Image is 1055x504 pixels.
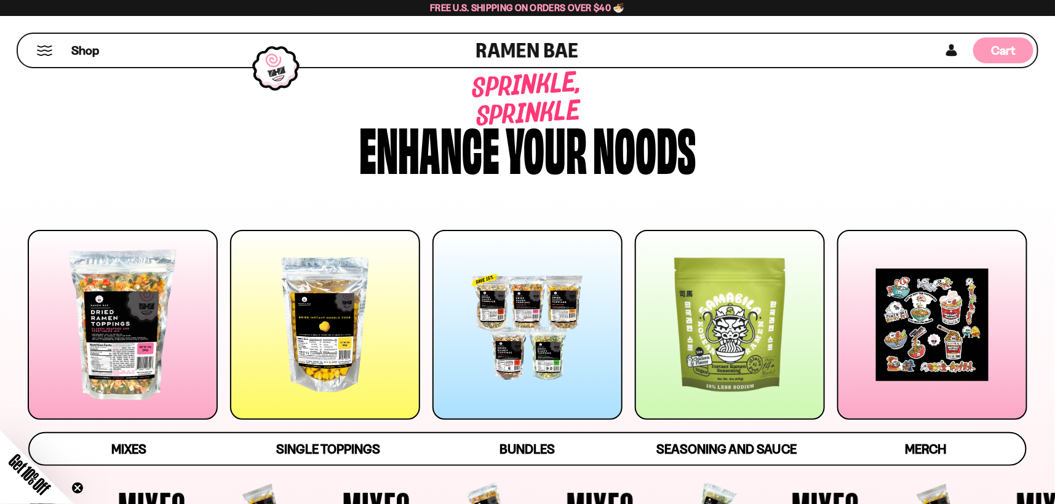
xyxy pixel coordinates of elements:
[593,118,696,176] div: noods
[826,433,1025,465] a: Merch
[428,433,627,465] a: Bundles
[905,441,946,457] span: Merch
[111,441,146,457] span: Mixes
[30,433,229,465] a: Mixes
[6,451,54,498] span: Get 10% Off
[992,43,1016,58] span: Cart
[627,433,826,465] a: Seasoning and Sauce
[973,34,1033,67] div: Cart
[430,2,625,14] span: Free U.S. Shipping on Orders over $40 🍜
[71,482,84,494] button: Close teaser
[36,45,53,56] button: Mobile Menu Trigger
[359,118,500,176] div: Enhance
[276,441,380,457] span: Single Toppings
[229,433,428,465] a: Single Toppings
[71,37,99,63] a: Shop
[71,42,99,59] span: Shop
[500,441,555,457] span: Bundles
[657,441,797,457] span: Seasoning and Sauce
[506,118,587,176] div: your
